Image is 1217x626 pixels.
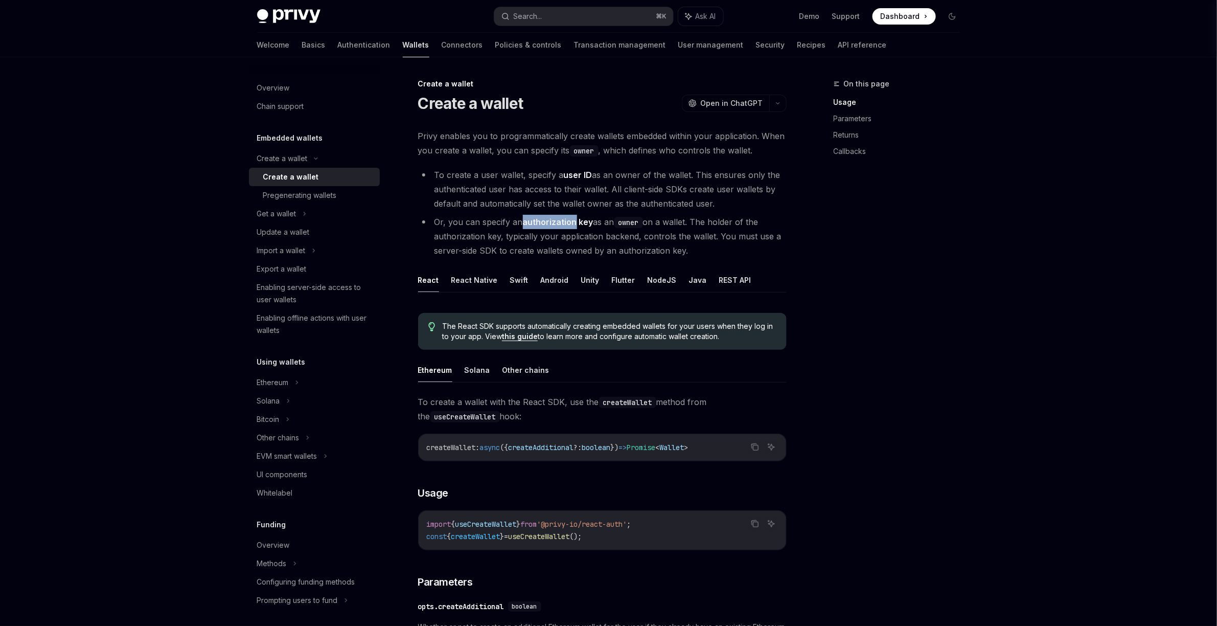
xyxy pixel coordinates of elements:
[765,517,778,530] button: Ask AI
[257,281,374,306] div: Enabling server-side access to user wallets
[418,215,787,258] li: Or, you can specify an as an on a wallet. The holder of the authorization key, typically your app...
[257,100,304,113] div: Chain support
[564,170,592,180] strong: user ID
[249,536,380,554] a: Overview
[944,8,960,25] button: Toggle dark mode
[418,395,787,423] span: To create a wallet with the React SDK, use the method from the hook:
[418,94,523,113] h1: Create a wallet
[834,94,969,110] a: Usage
[418,168,787,211] li: To create a user wallet, specify a as an owner of the wallet. This ensures only the authenticated...
[257,376,289,389] div: Ethereum
[756,33,785,57] a: Security
[428,322,435,331] svg: Tip
[748,440,762,454] button: Copy the contents from the code block
[494,7,673,26] button: Search...⌘K
[701,98,763,108] span: Open in ChatGPT
[581,268,600,292] button: Unity
[574,33,666,57] a: Transaction management
[442,321,776,342] span: The React SDK supports automatically creating embedded wallets for your users when they log in to...
[660,443,684,452] span: Wallet
[418,129,787,158] span: Privy enables you to programmatically create wallets embedded within your application. When you c...
[427,520,451,529] span: import
[455,520,517,529] span: useCreateWallet
[418,79,787,89] div: Create a wallet
[514,10,542,23] div: Search...
[249,223,380,241] a: Update a wallet
[257,487,293,499] div: Whitelabel
[684,443,688,452] span: >
[838,33,887,57] a: API reference
[418,601,504,612] div: opts.createAdditional
[541,268,569,292] button: Android
[249,168,380,186] a: Create a wallet
[249,309,380,340] a: Enabling offline actions with user wallets
[257,9,320,24] img: dark logo
[696,11,716,21] span: Ask AI
[451,520,455,529] span: {
[612,268,635,292] button: Flutter
[834,110,969,127] a: Parameters
[495,33,562,57] a: Policies & controls
[302,33,326,57] a: Basics
[689,268,707,292] button: Java
[599,397,656,408] code: createWallet
[500,443,509,452] span: ({
[797,33,826,57] a: Recipes
[465,358,490,382] button: Solana
[257,413,280,426] div: Bitcoin
[627,520,631,529] span: ;
[257,244,306,257] div: Import a wallet
[442,33,483,57] a: Connectors
[418,268,439,292] button: React
[510,268,529,292] button: Swift
[614,217,643,228] code: owner
[627,443,656,452] span: Promise
[517,520,521,529] span: }
[249,260,380,278] a: Export a wallet
[427,443,476,452] span: createWallet
[765,440,778,454] button: Ask AI
[834,127,969,143] a: Returns
[678,33,744,57] a: User management
[509,443,574,452] span: createAdditional
[257,208,296,220] div: Get a wallet
[834,143,969,160] a: Callbacks
[257,356,306,368] h5: Using wallets
[257,132,323,144] h5: Embedded wallets
[537,520,627,529] span: '@privy-io/react-auth'
[881,11,920,21] span: Dashboard
[678,7,723,26] button: Ask AI
[257,312,374,337] div: Enabling offline actions with user wallets
[648,268,677,292] button: NodeJS
[249,484,380,502] a: Whitelabel
[418,486,449,500] span: Usage
[480,443,500,452] span: async
[832,11,860,21] a: Support
[257,519,286,531] h5: Funding
[451,532,500,541] span: createWallet
[872,8,936,25] a: Dashboard
[574,443,582,452] span: ?:
[257,450,317,462] div: EVM smart wallets
[338,33,391,57] a: Authentication
[502,332,538,341] a: this guide
[451,268,498,292] button: React Native
[502,358,549,382] button: Other chains
[656,443,660,452] span: <
[504,532,509,541] span: =
[257,594,338,607] div: Prompting users to fund
[719,268,751,292] button: REST API
[748,517,762,530] button: Copy the contents from the code block
[682,95,769,112] button: Open in ChatGPT
[509,532,570,541] span: useCreateWallet
[257,33,290,57] a: Welcome
[656,12,667,20] span: ⌘ K
[249,573,380,591] a: Configuring funding methods
[257,152,308,165] div: Create a wallet
[799,11,820,21] a: Demo
[249,278,380,309] a: Enabling server-side access to user wallets
[257,468,308,481] div: UI components
[257,557,287,570] div: Methods
[570,532,582,541] span: ();
[430,411,500,422] code: useCreateWallet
